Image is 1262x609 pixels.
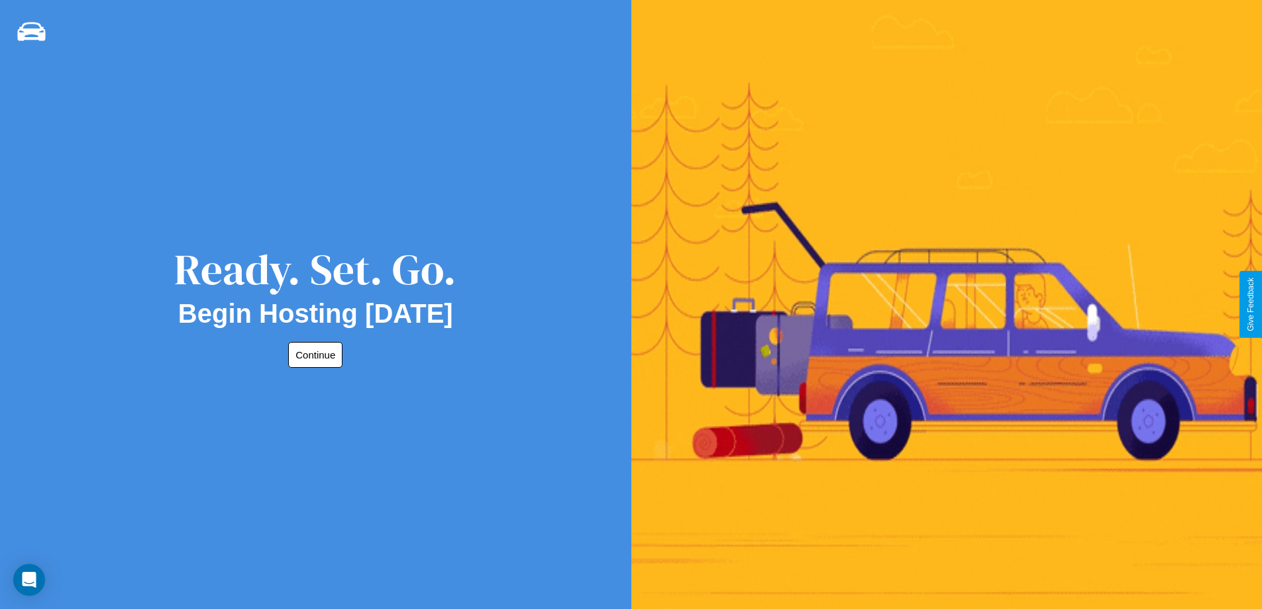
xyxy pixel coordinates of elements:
button: Continue [288,342,342,368]
div: Open Intercom Messenger [13,564,45,596]
div: Ready. Set. Go. [174,240,456,299]
h2: Begin Hosting [DATE] [178,299,453,329]
div: Give Feedback [1246,278,1255,331]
